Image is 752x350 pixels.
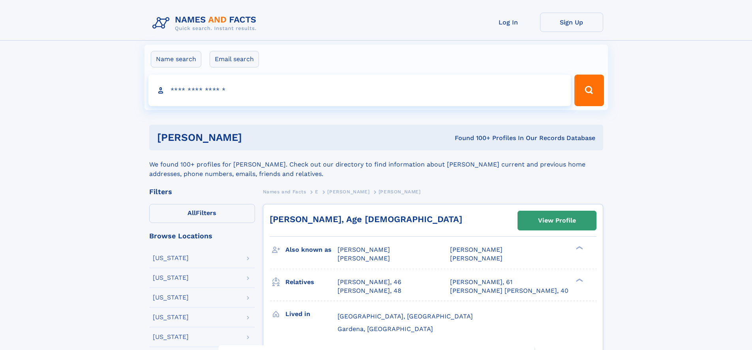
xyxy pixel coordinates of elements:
[315,189,319,195] span: E
[540,13,603,32] a: Sign Up
[153,314,189,320] div: [US_STATE]
[450,255,503,262] span: [PERSON_NAME]
[188,209,196,217] span: All
[149,13,263,34] img: Logo Names and Facts
[327,189,369,195] span: [PERSON_NAME]
[149,150,603,179] div: We found 100+ profiles for [PERSON_NAME]. Check out our directory to find information about [PERS...
[338,246,390,253] span: [PERSON_NAME]
[153,255,189,261] div: [US_STATE]
[149,232,255,240] div: Browse Locations
[315,187,319,197] a: E
[157,133,349,142] h1: [PERSON_NAME]
[151,51,201,67] label: Name search
[338,255,390,262] span: [PERSON_NAME]
[210,51,259,67] label: Email search
[270,214,462,224] a: [PERSON_NAME], Age [DEMOGRAPHIC_DATA]
[574,277,583,283] div: ❯
[450,246,503,253] span: [PERSON_NAME]
[285,307,338,321] h3: Lived in
[149,204,255,223] label: Filters
[153,294,189,301] div: [US_STATE]
[518,211,596,230] a: View Profile
[285,275,338,289] h3: Relatives
[348,134,595,142] div: Found 100+ Profiles In Our Records Database
[153,275,189,281] div: [US_STATE]
[574,245,583,251] div: ❯
[338,313,473,320] span: [GEOGRAPHIC_DATA], [GEOGRAPHIC_DATA]
[450,286,568,295] a: [PERSON_NAME] [PERSON_NAME], 40
[285,243,338,256] h3: Also known as
[538,211,576,230] div: View Profile
[477,13,540,32] a: Log In
[338,325,433,333] span: Gardena, [GEOGRAPHIC_DATA]
[574,75,604,106] button: Search Button
[148,75,571,106] input: search input
[338,278,401,286] a: [PERSON_NAME], 46
[263,187,306,197] a: Names and Facts
[153,334,189,340] div: [US_STATE]
[379,189,421,195] span: [PERSON_NAME]
[327,187,369,197] a: [PERSON_NAME]
[450,278,512,286] a: [PERSON_NAME], 61
[338,286,401,295] a: [PERSON_NAME], 48
[149,188,255,195] div: Filters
